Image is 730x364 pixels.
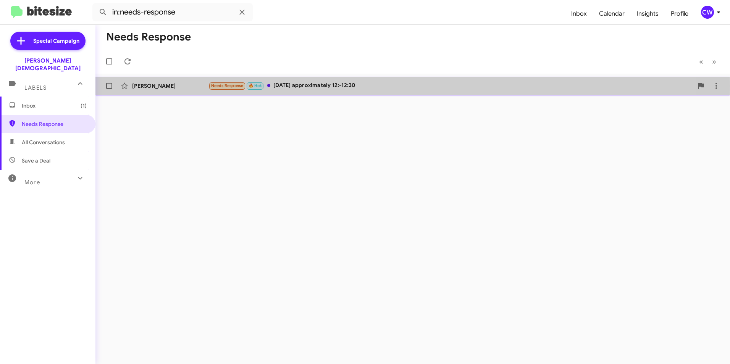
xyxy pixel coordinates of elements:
[22,139,65,146] span: All Conversations
[106,31,191,43] h1: Needs Response
[92,3,253,21] input: Search
[81,102,87,110] span: (1)
[631,3,665,25] a: Insights
[694,54,708,69] button: Previous
[712,57,716,66] span: »
[699,57,703,66] span: «
[707,54,721,69] button: Next
[701,6,714,19] div: CW
[665,3,694,25] a: Profile
[33,37,79,45] span: Special Campaign
[694,6,722,19] button: CW
[132,82,208,90] div: [PERSON_NAME]
[22,120,87,128] span: Needs Response
[249,83,262,88] span: 🔥 Hot
[22,157,50,164] span: Save a Deal
[211,83,244,88] span: Needs Response
[24,84,47,91] span: Labels
[208,81,693,90] div: [DATE] approximately 12:-12:30
[593,3,631,25] a: Calendar
[24,179,40,186] span: More
[695,54,721,69] nav: Page navigation example
[10,32,86,50] a: Special Campaign
[22,102,87,110] span: Inbox
[565,3,593,25] a: Inbox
